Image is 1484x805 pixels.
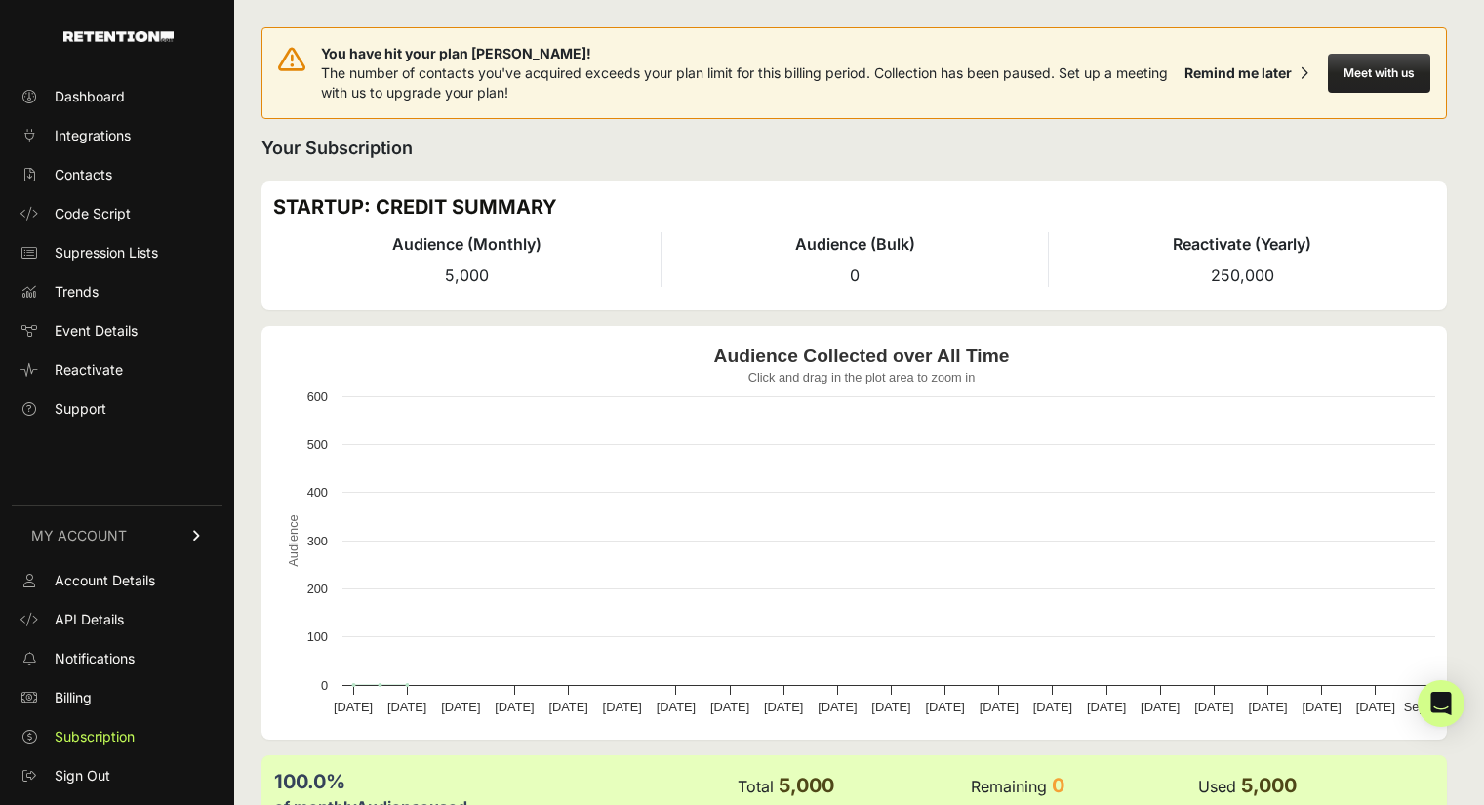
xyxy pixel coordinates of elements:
[971,777,1047,796] label: Remaining
[1049,232,1435,256] h4: Reactivate (Yearly)
[980,700,1019,714] text: [DATE]
[1177,56,1316,91] button: Remind me later
[55,766,110,785] span: Sign Out
[273,338,1450,728] svg: Audience Collected over All Time
[1141,700,1180,714] text: [DATE]
[1328,54,1430,93] button: Meet with us
[307,389,328,404] text: 600
[12,604,222,635] a: API Details
[286,514,301,566] text: Audience
[12,760,222,791] a: Sign Out
[925,700,964,714] text: [DATE]
[495,700,534,714] text: [DATE]
[55,87,125,106] span: Dashboard
[12,159,222,190] a: Contacts
[1418,680,1464,727] div: Open Intercom Messenger
[307,582,328,596] text: 200
[273,193,1435,221] h3: STARTUP: CREDIT SUMMARY
[12,721,222,752] a: Subscription
[1241,774,1297,797] span: 5,000
[850,265,860,285] span: 0
[55,571,155,590] span: Account Details
[1033,700,1072,714] text: [DATE]
[1248,700,1287,714] text: [DATE]
[63,31,174,42] img: Retention.com
[307,629,328,644] text: 100
[12,682,222,713] a: Billing
[307,485,328,500] text: 400
[441,700,480,714] text: [DATE]
[12,505,222,565] a: MY ACCOUNT
[818,700,857,714] text: [DATE]
[55,360,123,380] span: Reactivate
[1194,700,1233,714] text: [DATE]
[12,198,222,229] a: Code Script
[1211,265,1274,285] span: 250,000
[55,688,92,707] span: Billing
[738,777,774,796] label: Total
[12,237,222,268] a: Supression Lists
[1198,777,1236,796] label: Used
[387,700,426,714] text: [DATE]
[334,700,373,714] text: [DATE]
[1052,774,1064,797] span: 0
[321,44,1177,63] span: You have hit your plan [PERSON_NAME]!
[12,120,222,151] a: Integrations
[31,526,127,545] span: MY ACCOUNT
[55,727,135,746] span: Subscription
[55,321,138,341] span: Event Details
[445,265,489,285] span: 5,000
[55,610,124,629] span: API Details
[657,700,696,714] text: [DATE]
[714,345,1010,366] text: Audience Collected over All Time
[662,232,1048,256] h4: Audience (Bulk)
[274,768,736,795] div: 100.0%
[603,700,642,714] text: [DATE]
[12,354,222,385] a: Reactivate
[55,126,131,145] span: Integrations
[1303,700,1342,714] text: [DATE]
[261,135,1447,162] h2: Your Subscription
[307,437,328,452] text: 500
[779,774,834,797] span: 5,000
[1184,63,1292,83] div: Remind me later
[12,643,222,674] a: Notifications
[55,165,112,184] span: Contacts
[548,700,587,714] text: [DATE]
[710,700,749,714] text: [DATE]
[12,81,222,112] a: Dashboard
[307,534,328,548] text: 300
[321,64,1168,101] span: The number of contacts you've acquired exceeds your plan limit for this billing period. Collectio...
[55,243,158,262] span: Supression Lists
[12,315,222,346] a: Event Details
[748,370,976,384] text: Click and drag in the plot area to zoom in
[55,399,106,419] span: Support
[1087,700,1126,714] text: [DATE]
[12,393,222,424] a: Support
[55,282,99,302] span: Trends
[273,232,661,256] h4: Audience (Monthly)
[12,276,222,307] a: Trends
[1404,700,1439,714] text: Sep…
[321,678,328,693] text: 0
[12,565,222,596] a: Account Details
[1356,700,1395,714] text: [DATE]
[55,204,131,223] span: Code Script
[55,649,135,668] span: Notifications
[871,700,910,714] text: [DATE]
[764,700,803,714] text: [DATE]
